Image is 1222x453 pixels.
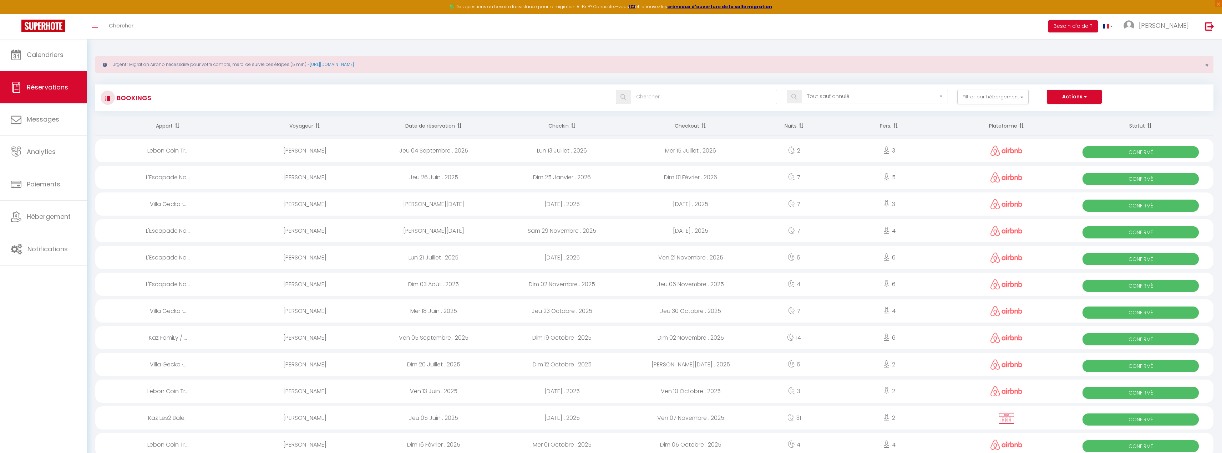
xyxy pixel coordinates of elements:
a: [URL][DOMAIN_NAME] [310,61,354,67]
img: logout [1205,22,1214,31]
div: Urgent : Migration Airbnb nécessaire pour votre compte, merci de suivre ces étapes (5 min) - [95,56,1213,73]
th: Sort by rentals [95,117,240,135]
button: Ouvrir le widget de chat LiveChat [6,3,27,24]
span: Réservations [27,83,68,92]
button: Close [1205,62,1209,68]
img: Super Booking [21,20,65,32]
th: Sort by people [833,117,945,135]
span: Notifications [27,244,68,253]
th: Sort by booking date [369,117,498,135]
th: Sort by checkout [627,117,755,135]
a: ICI [629,4,635,10]
input: Chercher [631,90,777,104]
h3: Bookings [115,90,151,106]
img: ... [1124,20,1134,31]
a: Chercher [103,14,139,39]
span: Calendriers [27,50,64,59]
a: ... [PERSON_NAME] [1118,14,1198,39]
span: Paiements [27,180,60,189]
a: créneaux d'ouverture de la salle migration [667,4,772,10]
span: Hébergement [27,212,71,221]
span: [PERSON_NAME] [1139,21,1189,30]
span: Analytics [27,147,56,156]
th: Sort by checkin [498,117,626,135]
th: Sort by guest [240,117,369,135]
button: Besoin d'aide ? [1048,20,1098,32]
button: Filtrer par hébergement [957,90,1029,104]
span: Messages [27,115,59,124]
th: Sort by nights [755,117,833,135]
th: Sort by status [1068,117,1213,135]
th: Sort by channel [945,117,1068,135]
span: × [1205,61,1209,70]
button: Actions [1047,90,1102,104]
span: Chercher [109,22,133,29]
